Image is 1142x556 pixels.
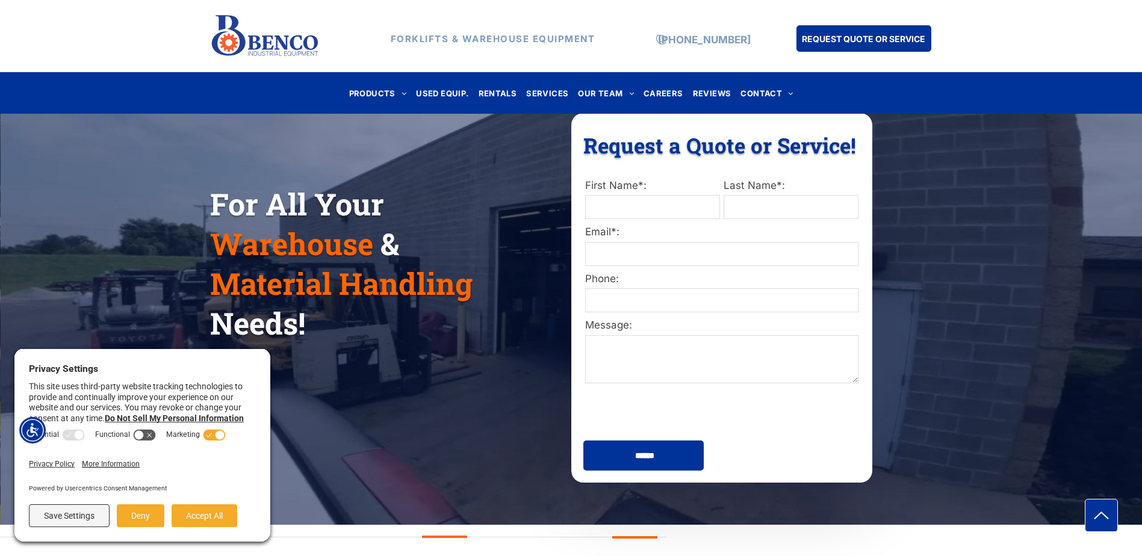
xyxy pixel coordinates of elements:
[658,34,751,46] a: [PHONE_NUMBER]
[585,318,858,333] label: Message:
[210,224,373,264] span: Warehouse
[736,85,798,101] a: CONTACT
[688,85,736,101] a: REVIEWS
[19,417,46,443] div: Accessibility Menu
[521,85,573,101] a: SERVICES
[724,178,858,194] label: Last Name*:
[210,264,473,303] span: Material Handling
[585,391,749,433] iframe: reCAPTCHA
[583,131,856,159] span: Request a Quote or Service!
[802,28,925,50] span: REQUEST QUOTE OR SERVICE
[639,85,688,101] a: CAREERS
[585,224,858,240] label: Email*:
[796,25,931,52] a: REQUEST QUOTE OR SERVICE
[380,224,399,264] span: &
[585,178,720,194] label: First Name*:
[573,85,639,101] a: OUR TEAM
[585,271,858,287] label: Phone:
[344,85,412,101] a: PRODUCTS
[391,33,595,45] strong: FORKLIFTS & WAREHOUSE EQUIPMENT
[210,184,384,224] span: For All Your
[474,85,522,101] a: RENTALS
[411,85,473,101] a: USED EQUIP.
[210,303,305,343] span: Needs!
